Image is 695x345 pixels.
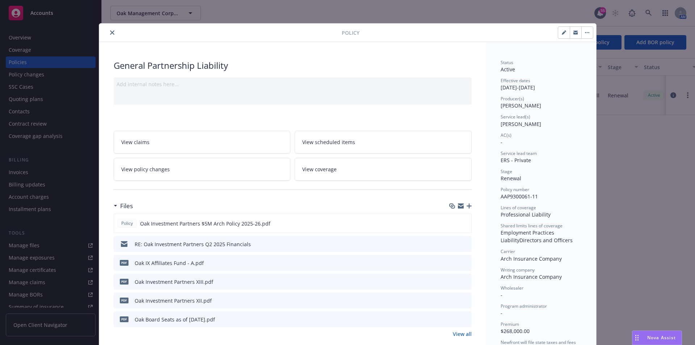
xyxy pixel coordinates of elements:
span: Effective dates [501,77,530,84]
span: AC(s) [501,132,511,138]
span: Producer(s) [501,96,524,102]
button: download file [451,278,456,286]
span: Renewal [501,175,521,182]
button: download file [451,316,456,323]
span: Stage [501,168,512,174]
span: Oak Investment Partners $5M Arch Policy 2025-26.pdf [140,220,270,227]
span: Writing company [501,267,535,273]
button: preview file [462,240,469,248]
span: - [501,139,502,146]
span: Active [501,66,515,73]
div: General Partnership Liability [114,59,472,72]
span: Employment Practices Liability [501,229,556,244]
div: Oak Investment Partners XIII.pdf [135,278,213,286]
a: View policy changes [114,158,291,181]
button: download file [451,297,456,304]
span: Directors and Officers [519,237,573,244]
span: Shared limits lines of coverage [501,223,563,229]
button: download file [451,240,456,248]
span: Policy [342,29,359,37]
button: close [108,28,117,37]
div: Add internal notes here... [117,80,469,88]
span: Arch Insurance Company [501,255,562,262]
a: View all [453,330,472,338]
button: download file [450,220,456,227]
span: Arch Insurance Company [501,273,562,280]
a: View scheduled items [295,131,472,153]
button: preview file [462,297,469,304]
div: Oak Investment Partners XII.pdf [135,297,212,304]
span: pdf [120,279,129,284]
button: preview file [462,259,469,267]
a: View claims [114,131,291,153]
span: View coverage [302,165,337,173]
button: preview file [462,278,469,286]
span: ERS - Private [501,157,531,164]
span: [PERSON_NAME] [501,121,541,127]
span: Lines of coverage [501,205,536,211]
span: Nova Assist [647,335,676,341]
span: Service lead team [501,150,537,156]
span: [PERSON_NAME] [501,102,541,109]
span: Premium [501,321,519,327]
h3: Files [120,201,133,211]
a: View coverage [295,158,472,181]
button: preview file [462,220,468,227]
span: Wholesaler [501,285,523,291]
span: pdf [120,316,129,322]
div: Drag to move [632,331,641,345]
span: Service lead(s) [501,114,530,120]
span: $268,000.00 [501,328,530,335]
button: download file [451,259,456,267]
span: pdf [120,260,129,265]
span: Program administrator [501,303,547,309]
div: RE: Oak Investment Partners Q2 2025 Financials [135,240,251,248]
span: View claims [121,138,149,146]
div: [DATE] - [DATE] [501,77,582,91]
div: Oak IX Affiliates Fund - A.pdf [135,259,204,267]
span: - [501,310,502,316]
span: View policy changes [121,165,170,173]
span: Policy [120,220,134,227]
button: Nova Assist [632,331,682,345]
span: Professional Liability [501,211,551,218]
span: pdf [120,298,129,303]
span: Carrier [501,248,515,254]
button: preview file [462,316,469,323]
span: - [501,291,502,298]
div: Oak Board Seats as of [DATE].pdf [135,316,215,323]
span: Status [501,59,513,66]
span: Policy number [501,186,529,193]
div: Files [114,201,133,211]
span: AAP9300061-11 [501,193,538,200]
span: View scheduled items [302,138,355,146]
